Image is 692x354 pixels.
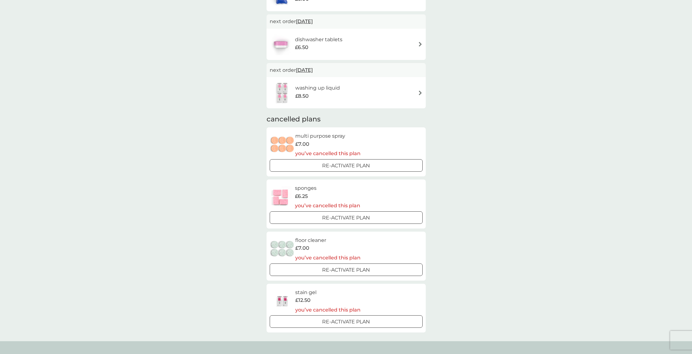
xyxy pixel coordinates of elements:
[270,17,423,26] p: next order
[322,162,370,170] p: Re-activate Plan
[295,254,361,262] p: you’ve cancelled this plan
[295,236,361,244] h6: floor cleaner
[295,36,342,44] h6: dishwasher tablets
[295,202,360,210] p: you’ve cancelled this plan
[295,306,361,314] p: you’ve cancelled this plan
[296,64,313,76] span: [DATE]
[296,15,313,27] span: [DATE]
[295,132,361,140] h6: multi purpose spray
[270,315,423,328] button: Re-activate Plan
[295,184,360,192] h6: sponges
[270,290,295,312] img: stain gel
[270,159,423,172] button: Re-activate Plan
[418,42,423,47] img: arrow right
[270,186,292,208] img: sponges
[270,33,292,55] img: dishwasher tablets
[270,238,295,260] img: floor cleaner
[295,140,309,148] span: £7.00
[322,214,370,222] p: Re-activate Plan
[295,244,309,252] span: £7.00
[295,84,340,92] h6: washing up liquid
[267,115,426,124] h2: cancelled plans
[295,288,361,297] h6: stain gel
[270,211,423,224] button: Re-activate Plan
[295,92,309,100] span: £8.50
[270,82,295,104] img: washing up liquid
[295,150,361,158] p: you’ve cancelled this plan
[270,66,423,74] p: next order
[295,296,311,304] span: £12.50
[322,266,370,274] p: Re-activate Plan
[295,43,308,52] span: £6.50
[418,91,423,95] img: arrow right
[295,192,308,200] span: £6.25
[270,263,423,276] button: Re-activate Plan
[270,134,295,156] img: multi purpose spray
[322,318,370,326] p: Re-activate Plan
